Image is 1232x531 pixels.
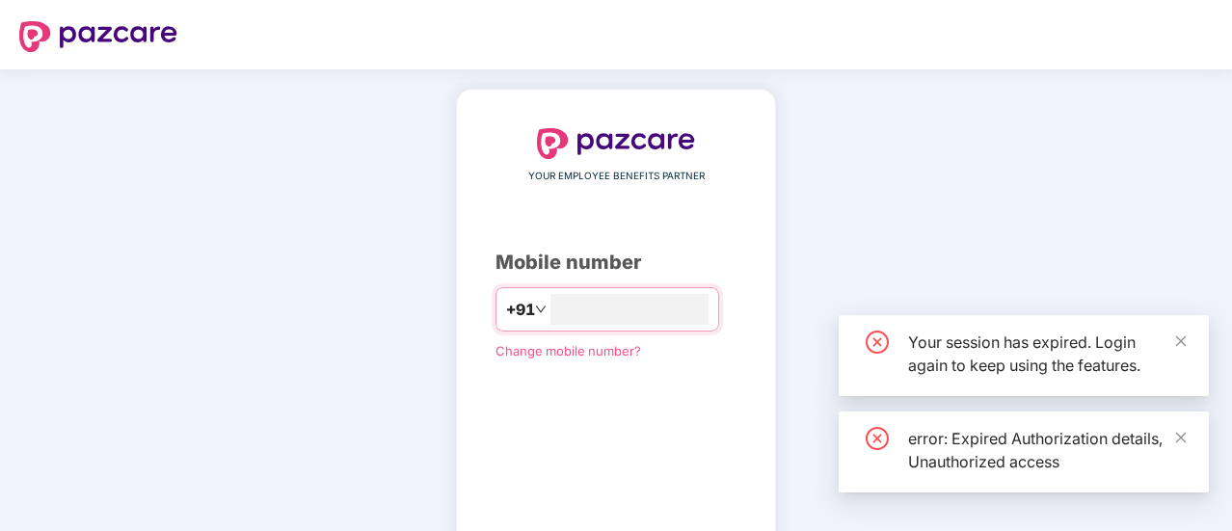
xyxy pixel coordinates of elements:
[908,331,1186,377] div: Your session has expired. Login again to keep using the features.
[535,304,547,315] span: down
[866,331,889,354] span: close-circle
[495,343,641,358] a: Change mobile number?
[908,427,1186,473] div: error: Expired Authorization details, Unauthorized access
[506,298,535,322] span: +91
[528,169,705,184] span: YOUR EMPLOYEE BENEFITS PARTNER
[1174,431,1188,444] span: close
[537,128,695,159] img: logo
[495,248,737,278] div: Mobile number
[866,427,889,450] span: close-circle
[19,21,177,52] img: logo
[1174,334,1188,348] span: close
